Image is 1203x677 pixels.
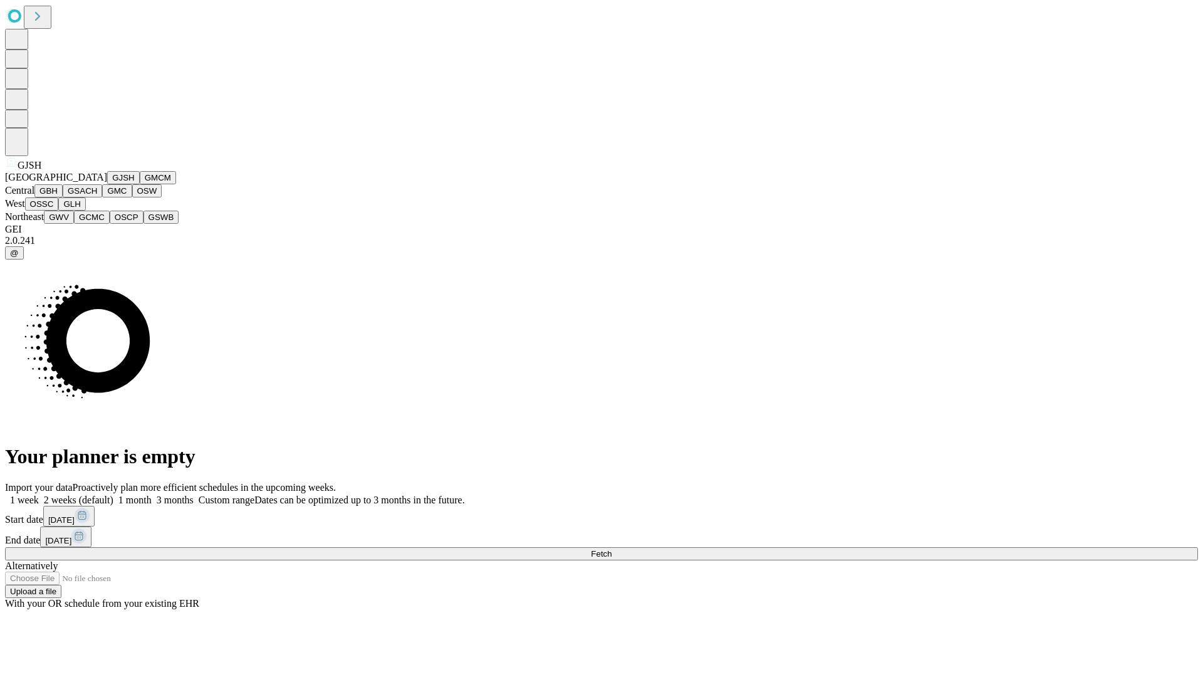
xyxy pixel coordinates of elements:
[43,506,95,527] button: [DATE]
[40,527,91,547] button: [DATE]
[58,197,85,211] button: GLH
[5,172,107,182] span: [GEOGRAPHIC_DATA]
[5,246,24,260] button: @
[5,445,1198,468] h1: Your planner is empty
[5,527,1198,547] div: End date
[5,598,199,609] span: With your OR schedule from your existing EHR
[5,185,34,196] span: Central
[107,171,140,184] button: GJSH
[10,495,39,505] span: 1 week
[34,184,63,197] button: GBH
[5,235,1198,246] div: 2.0.241
[5,482,73,493] span: Import your data
[110,211,143,224] button: OSCP
[199,495,254,505] span: Custom range
[74,211,110,224] button: GCMC
[5,211,44,222] span: Northeast
[5,547,1198,560] button: Fetch
[591,549,612,559] span: Fetch
[18,160,41,171] span: GJSH
[45,536,71,545] span: [DATE]
[118,495,152,505] span: 1 month
[48,515,75,525] span: [DATE]
[5,506,1198,527] div: Start date
[5,560,58,571] span: Alternatively
[73,482,336,493] span: Proactively plan more efficient schedules in the upcoming weeks.
[5,224,1198,235] div: GEI
[44,495,113,505] span: 2 weeks (default)
[102,184,132,197] button: GMC
[157,495,194,505] span: 3 months
[254,495,464,505] span: Dates can be optimized up to 3 months in the future.
[10,248,19,258] span: @
[44,211,74,224] button: GWV
[140,171,176,184] button: GMCM
[63,184,102,197] button: GSACH
[132,184,162,197] button: OSW
[5,585,61,598] button: Upload a file
[25,197,59,211] button: OSSC
[143,211,179,224] button: GSWB
[5,198,25,209] span: West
